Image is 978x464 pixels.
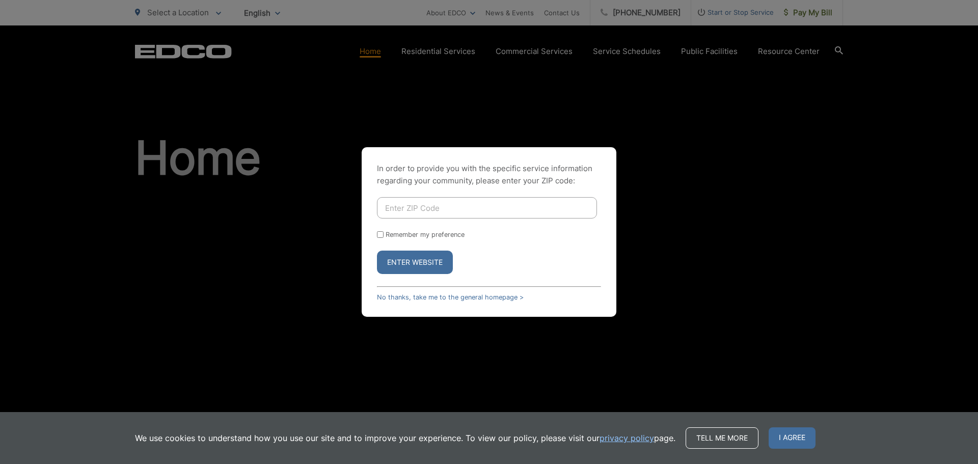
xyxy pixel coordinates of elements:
a: privacy policy [600,432,654,444]
input: Enter ZIP Code [377,197,597,219]
a: Tell me more [686,427,758,449]
a: No thanks, take me to the general homepage > [377,293,524,301]
button: Enter Website [377,251,453,274]
span: I agree [769,427,816,449]
p: We use cookies to understand how you use our site and to improve your experience. To view our pol... [135,432,675,444]
label: Remember my preference [386,231,465,238]
p: In order to provide you with the specific service information regarding your community, please en... [377,162,601,187]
